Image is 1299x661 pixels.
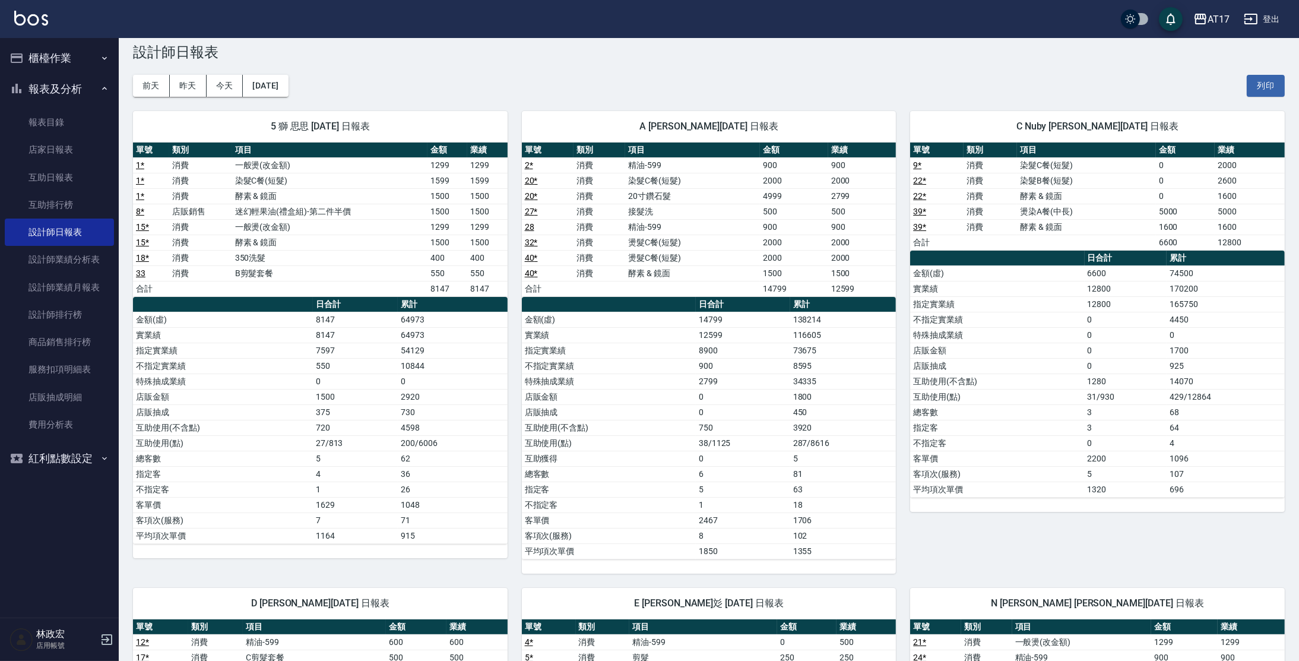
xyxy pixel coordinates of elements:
td: 1299 [467,157,507,173]
td: 73675 [790,343,896,358]
td: 店販金額 [910,343,1084,358]
td: 1500 [427,188,467,204]
td: 燙染A餐(中長) [1017,204,1156,219]
td: 燙髮C餐(短髮) [625,250,760,265]
td: 不指定客 [910,435,1084,451]
td: 1500 [467,188,507,204]
td: 1 [696,497,790,513]
td: 互助使用(不含點) [133,420,313,435]
button: [DATE] [243,75,288,97]
td: 1700 [1167,343,1284,358]
td: 實業績 [133,327,313,343]
td: 消費 [574,188,625,204]
td: 消費 [574,250,625,265]
td: 5000 [1215,204,1285,219]
td: 消費 [574,157,625,173]
td: 店販金額 [133,389,313,404]
td: 64973 [398,327,507,343]
td: 平均項次單價 [910,482,1084,497]
td: 1500 [467,204,507,219]
td: 5 [313,451,398,466]
th: 類別 [964,143,1017,158]
td: 1600 [1215,188,1285,204]
td: 375 [313,404,398,420]
td: 8147 [467,281,507,296]
td: 12800 [1085,281,1167,296]
td: 18 [790,497,896,513]
td: 1500 [467,235,507,250]
td: 指定客 [910,420,1084,435]
td: 3920 [790,420,896,435]
span: N [PERSON_NAME] [PERSON_NAME][DATE] 日報表 [924,597,1271,609]
td: 36 [398,466,507,482]
td: 1500 [828,265,896,281]
th: 業績 [446,619,507,635]
td: 酵素 & 鏡面 [1017,219,1156,235]
a: 互助日報表 [5,164,114,191]
td: 消費 [169,235,232,250]
td: 指定實業績 [522,343,696,358]
td: 1048 [398,497,507,513]
td: 消費 [169,173,232,188]
td: 64973 [398,312,507,327]
td: 8 [696,528,790,543]
td: 54129 [398,343,507,358]
a: 報表目錄 [5,109,114,136]
td: 消費 [964,173,1017,188]
td: 900 [696,358,790,374]
td: 2467 [696,513,790,528]
td: 消費 [169,188,232,204]
td: 1299 [427,219,467,235]
td: 指定客 [133,466,313,482]
td: 酵素 & 鏡面 [232,235,428,250]
td: 0 [398,374,507,389]
td: 200/6006 [398,435,507,451]
td: 900 [828,157,896,173]
td: 900 [760,157,828,173]
td: 2600 [1215,173,1285,188]
td: 消費 [964,188,1017,204]
td: 0 [1085,327,1167,343]
td: 接髮洗 [625,204,760,219]
td: 915 [398,528,507,543]
img: Person [9,628,33,651]
td: 一般燙(改金額) [232,219,428,235]
td: 14799 [696,312,790,327]
td: 720 [313,420,398,435]
td: 5 [1085,466,1167,482]
td: 2000 [760,173,828,188]
td: 2799 [828,188,896,204]
button: 前天 [133,75,170,97]
th: 金額 [760,143,828,158]
td: 店販抽成 [133,404,313,420]
td: 特殊抽成業績 [133,374,313,389]
td: 總客數 [522,466,696,482]
button: 報表及分析 [5,74,114,105]
td: 一般燙(改金額) [232,157,428,173]
th: 單號 [910,143,964,158]
td: 1600 [1156,219,1215,235]
td: 指定實業績 [910,296,1084,312]
td: 0 [1085,312,1167,327]
td: 指定客 [522,482,696,497]
th: 金額 [386,619,446,635]
td: 1299 [467,219,507,235]
td: 4450 [1167,312,1284,327]
td: 總客數 [910,404,1084,420]
td: 客單價 [133,497,313,513]
th: 日合計 [696,297,790,312]
td: 消費 [574,173,625,188]
td: 互助使用(點) [910,389,1084,404]
td: 金額(虛) [133,312,313,327]
th: 項目 [1017,143,1156,158]
td: 2000 [828,235,896,250]
td: 互助使用(點) [133,435,313,451]
td: 客項次(服務) [133,513,313,528]
td: 3 [1085,404,1167,420]
td: 63 [790,482,896,497]
td: 消費 [574,235,625,250]
a: 店販抽成明細 [5,384,114,411]
td: 7597 [313,343,398,358]
td: 消費 [964,157,1017,173]
td: 實業績 [522,327,696,343]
